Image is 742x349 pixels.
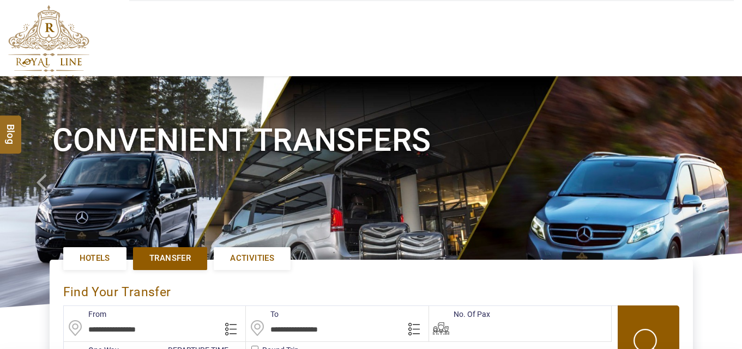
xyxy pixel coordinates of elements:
[133,247,207,270] a: Transfer
[246,309,279,320] label: To
[149,253,191,264] span: Transfer
[8,5,89,78] img: The Royal Line Holidays
[64,309,106,320] label: From
[214,247,291,270] a: Activities
[63,247,126,270] a: Hotels
[230,253,274,264] span: Activities
[63,273,174,305] div: Find Your Transfer
[52,120,690,161] h1: Convenient Transfers
[80,253,110,264] span: Hotels
[429,309,490,320] label: No. Of Pax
